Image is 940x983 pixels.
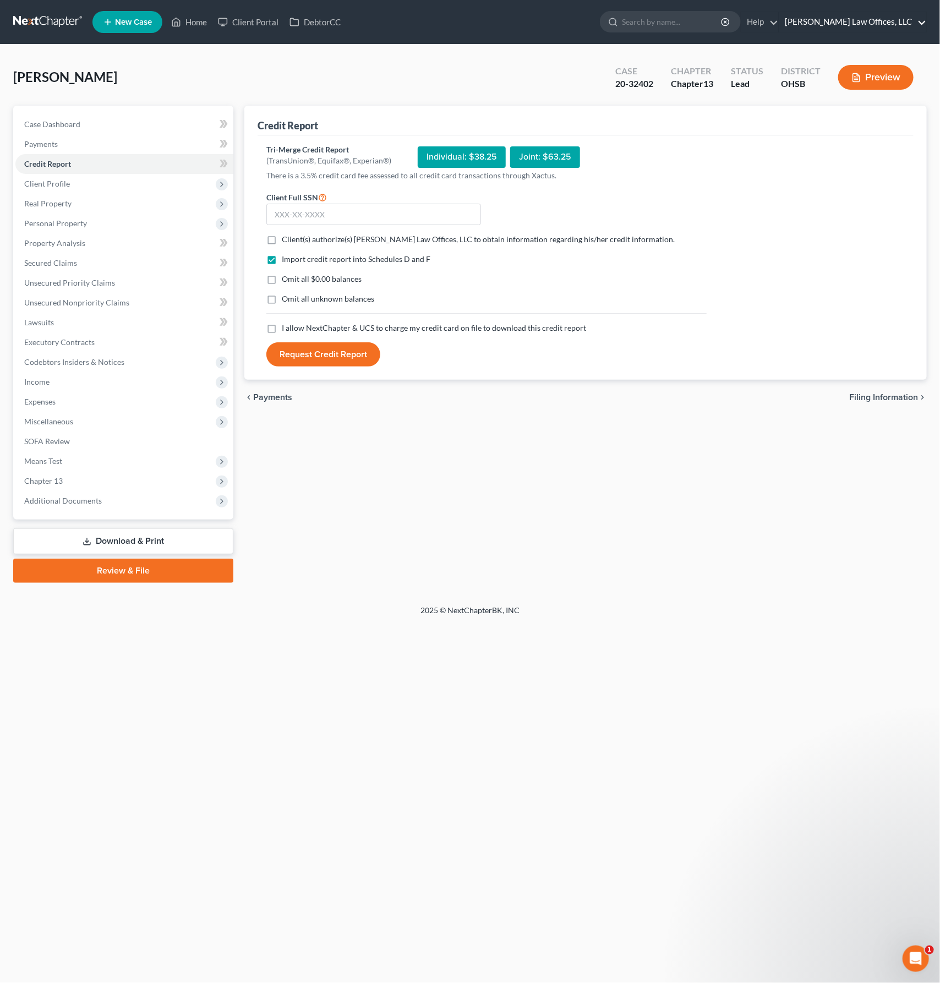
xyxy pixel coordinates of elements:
[15,293,233,313] a: Unsecured Nonpriority Claims
[731,65,763,78] div: Status
[24,199,72,208] span: Real Property
[418,146,506,168] div: Individual: $38.25
[849,393,927,402] button: Filing Information chevron_right
[282,323,586,332] span: I allow NextChapter & UCS to charge my credit card on file to download this credit report
[15,313,233,332] a: Lawsuits
[156,605,784,625] div: 2025 © NextChapterBK, INC
[24,456,62,466] span: Means Test
[24,318,54,327] span: Lawsuits
[266,155,391,166] div: (TransUnion®, Equifax®, Experian®)
[253,393,292,402] span: Payments
[24,159,71,168] span: Credit Report
[24,377,50,386] span: Income
[266,204,481,226] input: XXX-XX-XXXX
[903,946,929,972] iframe: Intercom live chat
[284,12,346,32] a: DebtorCC
[781,78,821,90] div: OHSB
[24,179,70,188] span: Client Profile
[24,278,115,287] span: Unsecured Priority Claims
[849,393,918,402] span: Filing Information
[779,12,926,32] a: [PERSON_NAME] Law Offices, LLC
[24,139,58,149] span: Payments
[282,234,675,244] span: Client(s) authorize(s) [PERSON_NAME] Law Offices, LLC to obtain information regarding his/her cre...
[244,393,292,402] button: chevron_left Payments
[266,342,380,367] button: Request Credit Report
[24,357,124,367] span: Codebtors Insiders & Notices
[24,219,87,228] span: Personal Property
[24,476,63,485] span: Chapter 13
[13,69,117,85] span: [PERSON_NAME]
[918,393,927,402] i: chevron_right
[266,193,318,202] span: Client Full SSN
[15,114,233,134] a: Case Dashboard
[24,119,80,129] span: Case Dashboard
[282,274,362,283] span: Omit all $0.00 balances
[24,258,77,267] span: Secured Claims
[703,78,713,89] span: 13
[15,273,233,293] a: Unsecured Priority Claims
[15,253,233,273] a: Secured Claims
[24,298,129,307] span: Unsecured Nonpriority Claims
[731,78,763,90] div: Lead
[781,65,821,78] div: District
[282,254,430,264] span: Import credit report into Schedules D and F
[15,134,233,154] a: Payments
[15,154,233,174] a: Credit Report
[24,496,102,505] span: Additional Documents
[24,337,95,347] span: Executory Contracts
[838,65,914,90] button: Preview
[510,146,580,168] div: Joint: $63.25
[13,528,233,554] a: Download & Print
[24,417,73,426] span: Miscellaneous
[741,12,778,32] a: Help
[166,12,212,32] a: Home
[212,12,284,32] a: Client Portal
[24,397,56,406] span: Expenses
[15,233,233,253] a: Property Analysis
[615,78,653,90] div: 20-32402
[258,119,318,132] div: Credit Report
[24,436,70,446] span: SOFA Review
[622,12,723,32] input: Search by name...
[115,18,152,26] span: New Case
[24,238,85,248] span: Property Analysis
[266,170,707,181] p: There is a 3.5% credit card fee assessed to all credit card transactions through Xactus.
[266,144,391,155] div: Tri-Merge Credit Report
[244,393,253,402] i: chevron_left
[671,65,713,78] div: Chapter
[615,65,653,78] div: Case
[15,332,233,352] a: Executory Contracts
[15,432,233,451] a: SOFA Review
[671,78,713,90] div: Chapter
[282,294,374,303] span: Omit all unknown balances
[925,946,934,954] span: 1
[13,559,233,583] a: Review & File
